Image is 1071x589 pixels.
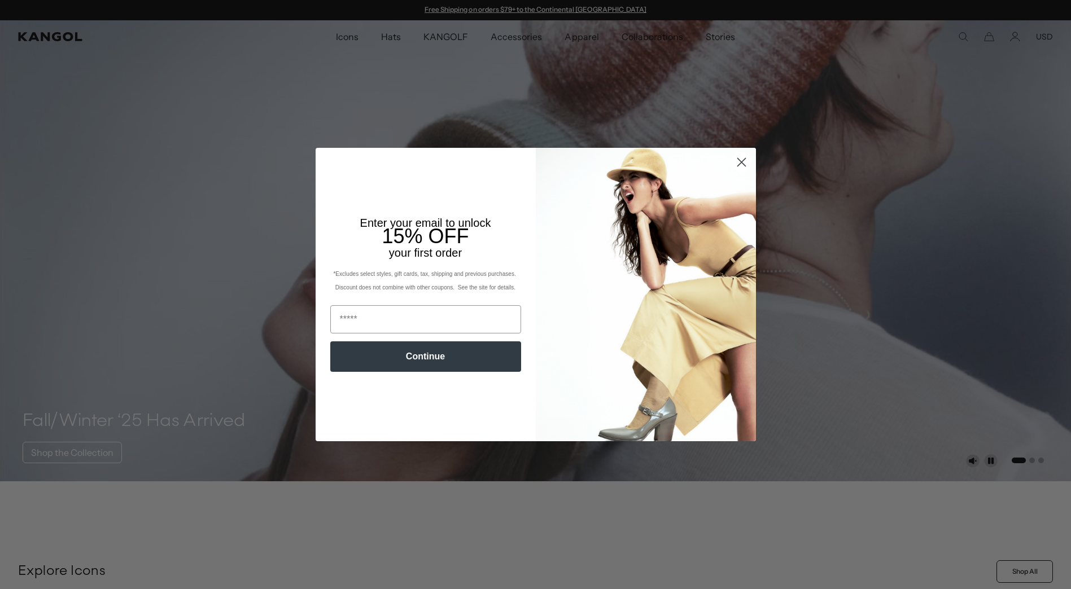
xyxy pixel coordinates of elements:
[330,341,521,372] button: Continue
[382,225,469,248] span: 15% OFF
[536,148,756,441] img: 93be19ad-e773-4382-80b9-c9d740c9197f.jpeg
[333,271,517,291] span: *Excludes select styles, gift cards, tax, shipping and previous purchases. Discount does not comb...
[732,152,751,172] button: Close dialog
[360,217,491,229] span: Enter your email to unlock
[330,305,521,333] input: Email
[389,247,462,259] span: your first order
